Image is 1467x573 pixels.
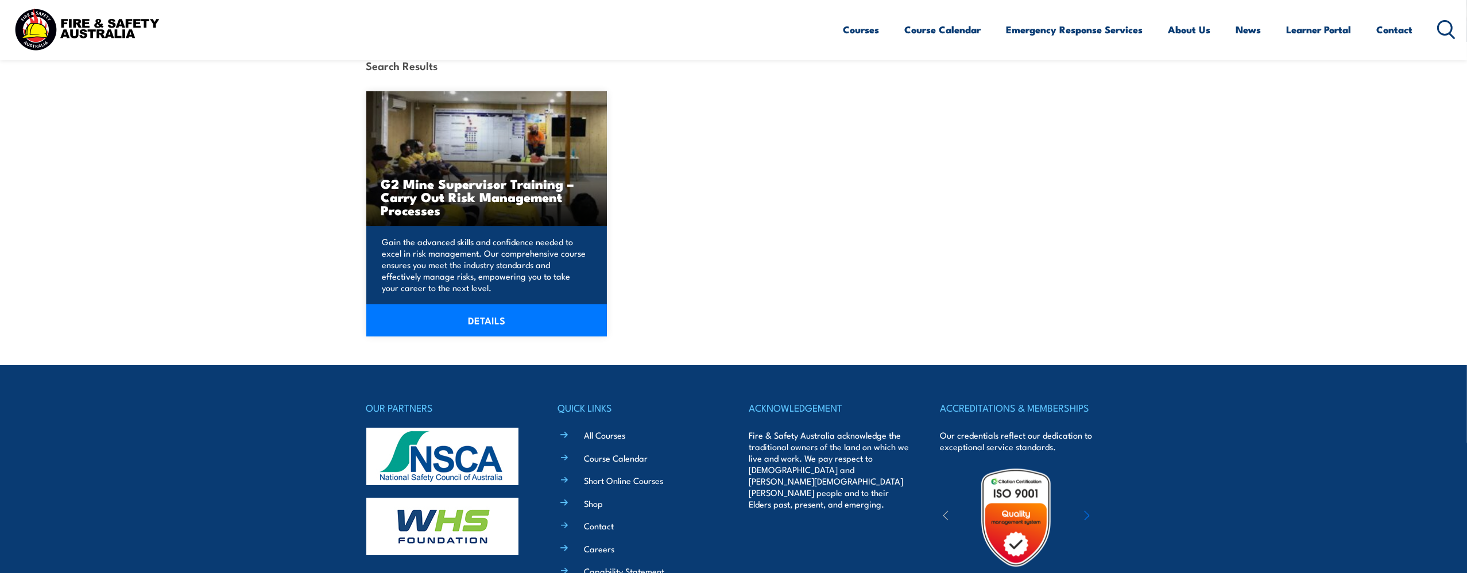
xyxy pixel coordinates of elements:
[584,543,614,555] a: Careers
[558,400,718,416] h4: QUICK LINKS
[381,177,593,216] h3: G2 Mine Supervisor Training – Carry Out Risk Management Processes
[1007,14,1143,45] a: Emergency Response Services
[366,400,527,416] h4: OUR PARTNERS
[366,498,518,555] img: whs-logo-footer
[366,428,518,485] img: nsca-logo-footer
[966,467,1066,568] img: Untitled design (19)
[843,14,880,45] a: Courses
[366,91,607,226] img: Standard 11 Generic Coal Mine Induction (Surface) TRAINING (1)
[905,14,981,45] a: Course Calendar
[366,91,607,226] a: G2 Mine Supervisor Training – Carry Out Risk Management Processes
[749,400,909,416] h4: ACKNOWLEDGEMENT
[584,497,603,509] a: Shop
[366,57,438,73] strong: Search Results
[366,304,607,336] a: DETAILS
[584,474,663,486] a: Short Online Courses
[1236,14,1261,45] a: News
[1287,14,1352,45] a: Learner Portal
[1377,14,1413,45] a: Contact
[1168,14,1211,45] a: About Us
[940,429,1101,452] p: Our credentials reflect our dedication to exceptional service standards.
[382,236,588,293] p: Gain the advanced skills and confidence needed to excel in risk management. Our comprehensive cou...
[584,520,614,532] a: Contact
[584,429,625,441] a: All Courses
[1067,498,1167,537] img: ewpa-logo
[749,429,909,510] p: Fire & Safety Australia acknowledge the traditional owners of the land on which we live and work....
[584,452,648,464] a: Course Calendar
[940,400,1101,416] h4: ACCREDITATIONS & MEMBERSHIPS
